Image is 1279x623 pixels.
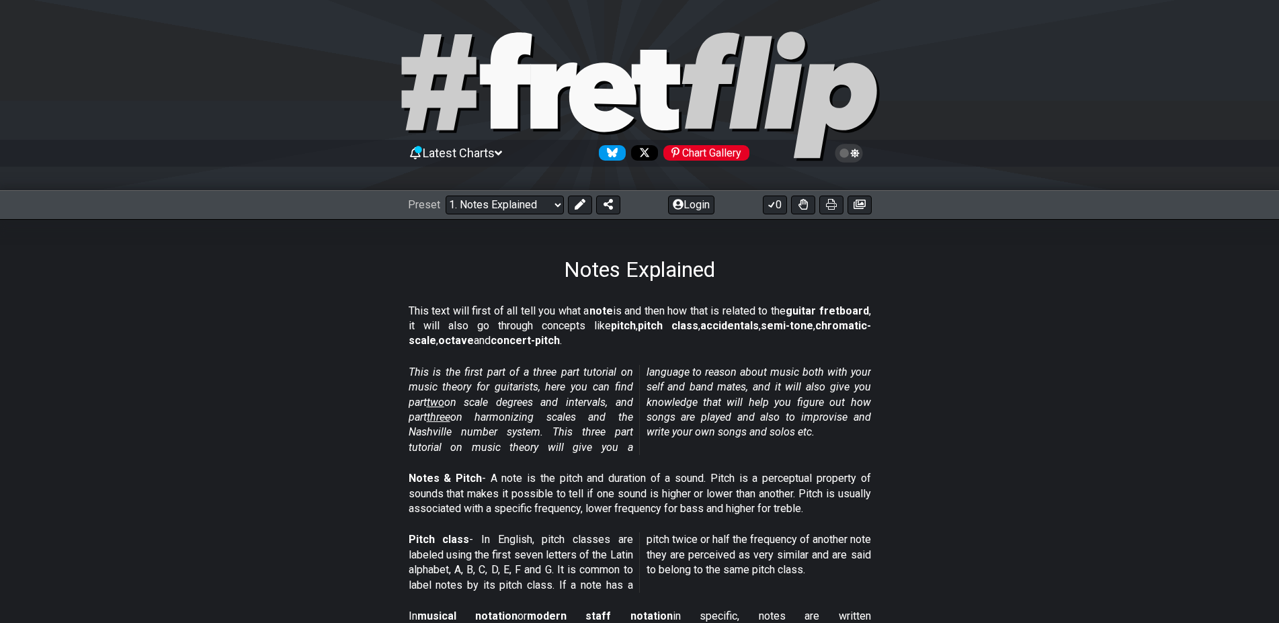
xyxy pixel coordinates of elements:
span: three [427,411,450,423]
button: Edit Preset [568,196,592,214]
select: Preset [446,196,564,214]
button: Toggle Dexterity for all fretkits [791,196,815,214]
strong: accidentals [700,319,759,332]
strong: octave [438,334,474,347]
p: - In English, pitch classes are labeled using the first seven letters of the Latin alphabet, A, B... [409,532,871,593]
button: 0 [763,196,787,214]
button: Share Preset [596,196,620,214]
strong: guitar fretboard [786,304,869,317]
span: Preset [408,198,440,211]
span: Toggle light / dark theme [841,147,857,159]
a: Follow #fretflip at Bluesky [593,145,626,161]
strong: Notes & Pitch [409,472,482,485]
span: Latest Charts [423,146,495,160]
span: two [427,396,444,409]
em: This is the first part of a three part tutorial on music theory for guitarists, here you can find... [409,366,871,454]
h1: Notes Explained [564,257,715,282]
a: #fretflip at Pinterest [658,145,749,161]
strong: Pitch class [409,533,470,546]
p: - A note is the pitch and duration of a sound. Pitch is a perceptual property of sounds that make... [409,471,871,516]
strong: modern staff notation [527,610,673,622]
button: Login [668,196,714,214]
button: Print [819,196,843,214]
strong: note [589,304,613,317]
strong: semi-tone [761,319,813,332]
strong: concert-pitch [491,334,560,347]
button: Create image [848,196,872,214]
p: This text will first of all tell you what a is and then how that is related to the , it will also... [409,304,871,349]
div: Chart Gallery [663,145,749,161]
strong: pitch [611,319,636,332]
a: Follow #fretflip at X [626,145,658,161]
strong: pitch class [638,319,698,332]
strong: musical notation [417,610,518,622]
